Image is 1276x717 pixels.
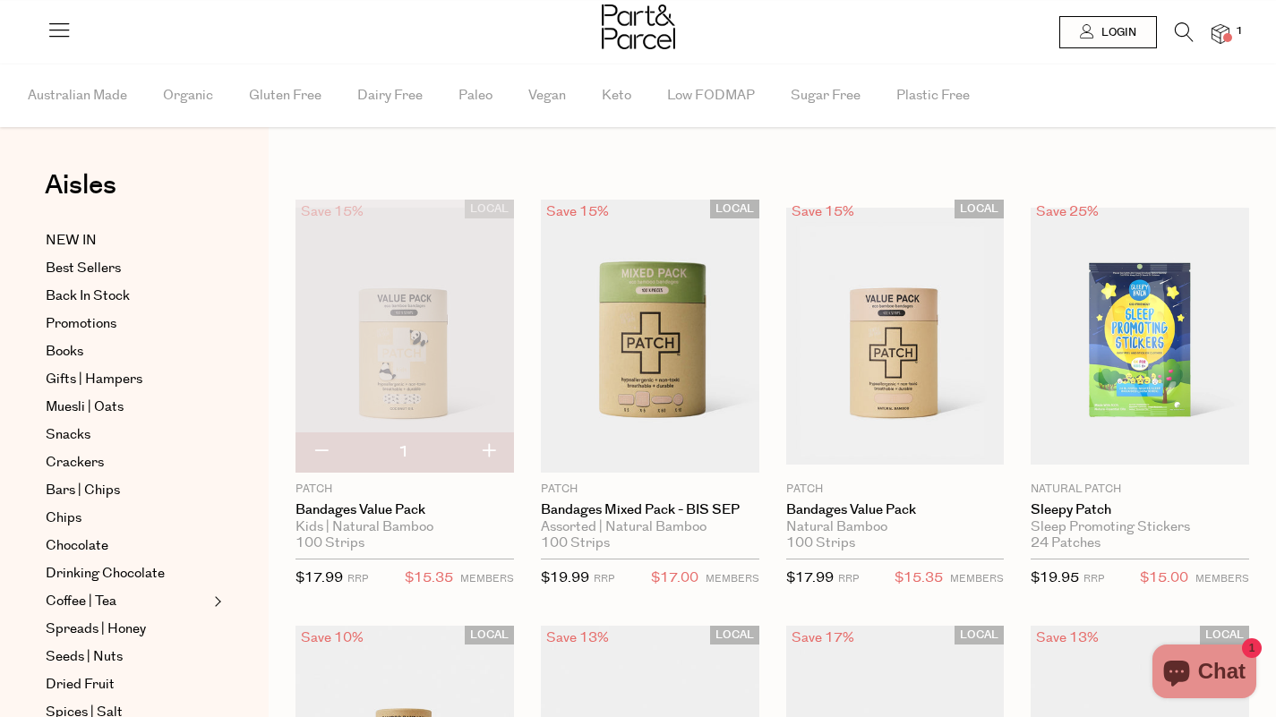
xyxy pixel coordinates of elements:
[46,258,209,279] a: Best Sellers
[357,64,423,127] span: Dairy Free
[541,482,759,498] p: Patch
[710,200,759,218] span: LOCAL
[46,480,120,501] span: Bars | Chips
[46,508,81,529] span: Chips
[1031,208,1249,465] img: Sleepy Patch
[895,567,943,590] span: $15.35
[210,591,222,612] button: Expand/Collapse Coffee | Tea
[46,424,209,446] a: Snacks
[541,535,610,551] span: 100 Strips
[602,64,631,127] span: Keto
[295,535,364,551] span: 100 Strips
[602,4,675,49] img: Part&Parcel
[46,674,115,696] span: Dried Fruit
[46,535,108,557] span: Chocolate
[46,313,116,335] span: Promotions
[45,172,116,217] a: Aisles
[46,646,209,668] a: Seeds | Nuts
[1147,644,1262,703] inbox-online-store-chat: Shopify online store chat
[46,480,209,501] a: Bars | Chips
[667,64,755,127] span: Low FODMAP
[786,626,860,650] div: Save 17%
[1200,626,1249,644] span: LOCAL
[45,166,116,205] span: Aisles
[46,286,130,307] span: Back In Stock
[28,64,127,127] span: Australian Made
[786,568,834,587] span: $17.99
[46,674,209,696] a: Dried Fruit
[950,572,1004,585] small: MEMBERS
[347,572,368,585] small: RRP
[838,572,859,585] small: RRP
[1031,502,1249,518] a: Sleepy Patch
[295,519,514,535] div: Kids | Natural Bamboo
[249,64,321,127] span: Gluten Free
[541,626,614,650] div: Save 13%
[46,646,123,668] span: Seeds | Nuts
[295,502,514,518] a: Bandages Value Pack
[46,563,165,585] span: Drinking Chocolate
[295,482,514,498] p: Patch
[541,200,614,224] div: Save 15%
[46,563,209,585] a: Drinking Chocolate
[955,626,1004,644] span: LOCAL
[46,230,209,252] a: NEW IN
[46,619,146,640] span: Spreads | Honey
[46,258,121,279] span: Best Sellers
[46,424,90,446] span: Snacks
[1031,626,1104,650] div: Save 13%
[46,341,83,363] span: Books
[295,208,514,465] img: Bandages Value Pack
[46,535,209,557] a: Chocolate
[955,200,1004,218] span: LOCAL
[541,568,589,587] span: $19.99
[786,535,855,551] span: 100 Strips
[465,200,514,218] span: LOCAL
[465,626,514,644] span: LOCAL
[1195,572,1249,585] small: MEMBERS
[706,572,759,585] small: MEMBERS
[460,572,514,585] small: MEMBERS
[295,568,343,587] span: $17.99
[46,397,209,418] a: Muesli | Oats
[1031,535,1100,551] span: 24 Patches
[1083,572,1104,585] small: RRP
[46,313,209,335] a: Promotions
[791,64,861,127] span: Sugar Free
[1140,567,1188,590] span: $15.00
[786,502,1005,518] a: Bandages Value Pack
[1031,200,1104,224] div: Save 25%
[541,502,759,518] a: Bandages Mixed Pack - BIS SEP
[46,369,209,390] a: Gifts | Hampers
[46,230,97,252] span: NEW IN
[1031,519,1249,535] div: Sleep Promoting Stickers
[1231,23,1247,39] span: 1
[786,208,1005,465] img: Bandages Value Pack
[1031,482,1249,498] p: Natural Patch
[528,64,566,127] span: Vegan
[46,286,209,307] a: Back In Stock
[46,591,209,612] a: Coffee | Tea
[46,452,209,474] a: Crackers
[1097,25,1136,40] span: Login
[46,397,124,418] span: Muesli | Oats
[1212,24,1229,43] a: 1
[163,64,213,127] span: Organic
[46,341,209,363] a: Books
[458,64,492,127] span: Paleo
[46,591,116,612] span: Coffee | Tea
[46,452,104,474] span: Crackers
[786,200,860,224] div: Save 15%
[405,567,453,590] span: $15.35
[46,508,209,529] a: Chips
[594,572,614,585] small: RRP
[896,64,970,127] span: Plastic Free
[46,369,142,390] span: Gifts | Hampers
[786,519,1005,535] div: Natural Bamboo
[786,482,1005,498] p: Patch
[651,567,698,590] span: $17.00
[541,519,759,535] div: Assorted | Natural Bamboo
[541,200,759,473] img: Bandages Mixed Pack - BIS SEP
[295,626,369,650] div: Save 10%
[1059,16,1157,48] a: Login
